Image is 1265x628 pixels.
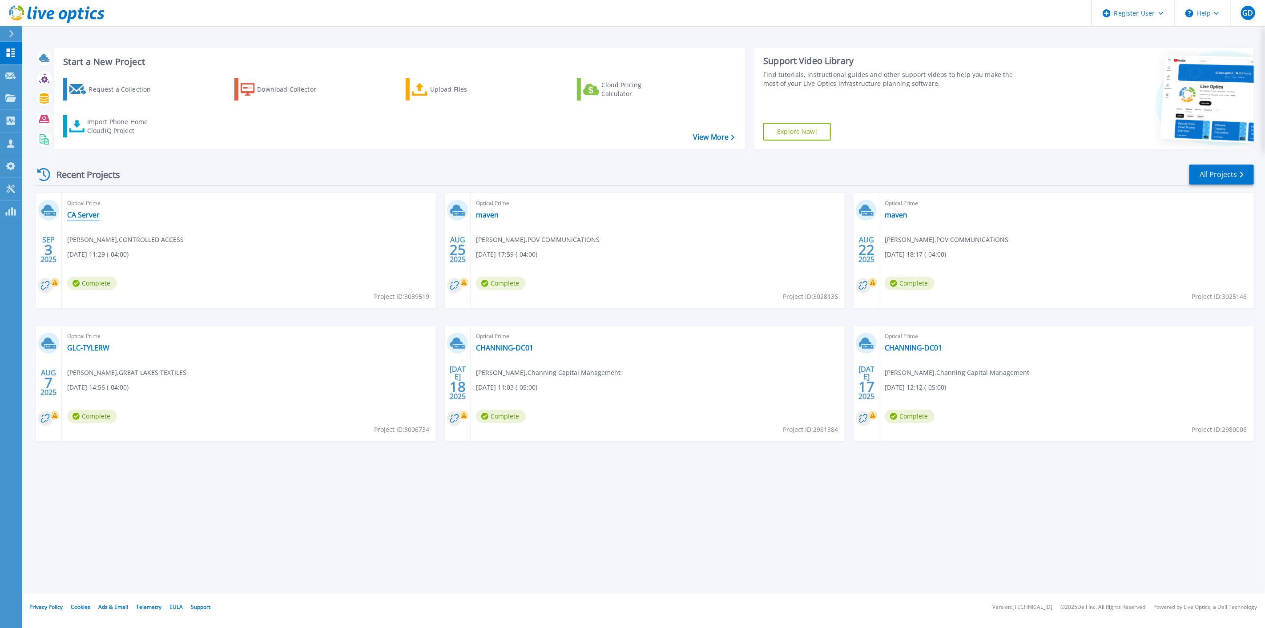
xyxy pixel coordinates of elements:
[191,603,210,611] a: Support
[67,198,431,208] span: Optical Prime
[430,81,501,98] div: Upload Files
[885,343,942,352] a: CHANNING-DC01
[450,246,466,254] span: 25
[858,246,874,254] span: 22
[476,277,526,290] span: Complete
[67,343,109,352] a: GLC-TYLERW
[885,250,946,259] span: [DATE] 18:17 (-04:00)
[763,123,831,141] a: Explore Now!
[885,410,935,423] span: Complete
[40,366,57,399] div: AUG 2025
[1192,425,1247,435] span: Project ID: 2980006
[1189,165,1254,185] a: All Projects
[257,81,328,98] div: Download Collector
[63,78,162,101] a: Request a Collection
[29,603,63,611] a: Privacy Policy
[992,604,1052,610] li: Version: [TECHNICAL_ID]
[476,210,499,219] a: maven
[1242,9,1253,16] span: GD
[693,133,734,141] a: View More
[476,410,526,423] span: Complete
[885,382,946,392] span: [DATE] 12:12 (-05:00)
[1153,604,1257,610] li: Powered by Live Optics, a Dell Technology
[763,55,1023,67] div: Support Video Library
[601,81,673,98] div: Cloud Pricing Calculator
[476,368,620,378] span: [PERSON_NAME] , Channing Capital Management
[885,198,1248,208] span: Optical Prime
[449,366,466,399] div: [DATE] 2025
[858,383,874,390] span: 17
[476,331,839,341] span: Optical Prime
[71,603,90,611] a: Cookies
[136,603,161,611] a: Telemetry
[885,331,1248,341] span: Optical Prime
[783,425,838,435] span: Project ID: 2981384
[234,78,334,101] a: Download Collector
[89,81,160,98] div: Request a Collection
[858,233,875,266] div: AUG 2025
[476,382,537,392] span: [DATE] 11:03 (-05:00)
[67,277,117,290] span: Complete
[40,233,57,266] div: SEP 2025
[885,277,935,290] span: Complete
[450,383,466,390] span: 18
[44,246,52,254] span: 3
[449,233,466,266] div: AUG 2025
[67,250,129,259] span: [DATE] 11:29 (-04:00)
[763,70,1023,88] div: Find tutorials, instructional guides and other support videos to help you make the most of your L...
[98,603,128,611] a: Ads & Email
[885,235,1008,245] span: [PERSON_NAME] , POV COMMUNICATIONS
[783,292,838,302] span: Project ID: 3028136
[858,366,875,399] div: [DATE] 2025
[476,235,600,245] span: [PERSON_NAME] , POV COMMUNICATIONS
[67,235,184,245] span: [PERSON_NAME] , CONTROLLED ACCESS
[577,78,676,101] a: Cloud Pricing Calculator
[87,117,157,135] div: Import Phone Home CloudIQ Project
[1192,292,1247,302] span: Project ID: 3025146
[67,210,100,219] a: CA Server
[34,164,132,185] div: Recent Projects
[476,198,839,208] span: Optical Prime
[374,425,429,435] span: Project ID: 3006734
[406,78,505,101] a: Upload Files
[63,57,734,67] h3: Start a New Project
[169,603,183,611] a: EULA
[885,210,907,219] a: maven
[1060,604,1145,610] li: © 2025 Dell Inc. All Rights Reserved
[67,331,431,341] span: Optical Prime
[374,292,429,302] span: Project ID: 3039519
[67,410,117,423] span: Complete
[44,379,52,386] span: 7
[476,250,537,259] span: [DATE] 17:59 (-04:00)
[67,382,129,392] span: [DATE] 14:56 (-04:00)
[476,343,533,352] a: CHANNING-DC01
[885,368,1029,378] span: [PERSON_NAME] , Channing Capital Management
[67,368,186,378] span: [PERSON_NAME] , GREAT LAKES TEXTILES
